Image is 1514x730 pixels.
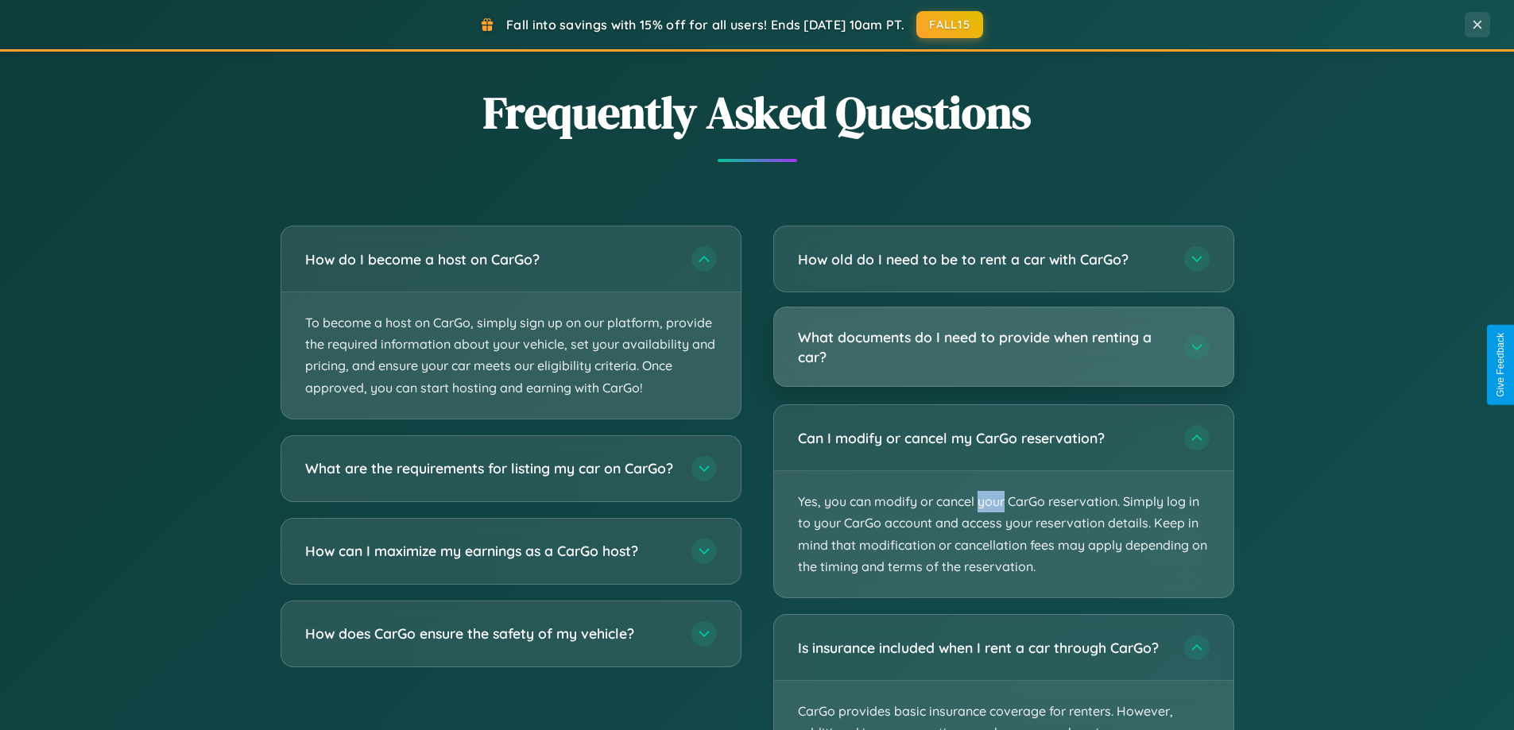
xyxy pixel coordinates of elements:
h3: What are the requirements for listing my car on CarGo? [305,458,676,478]
h3: What documents do I need to provide when renting a car? [798,327,1168,366]
h3: How can I maximize my earnings as a CarGo host? [305,541,676,561]
h2: Frequently Asked Questions [281,82,1234,143]
p: To become a host on CarGo, simply sign up on our platform, provide the required information about... [281,292,741,419]
h3: How does CarGo ensure the safety of my vehicle? [305,624,676,643]
h3: How do I become a host on CarGo? [305,249,676,269]
h3: Is insurance included when I rent a car through CarGo? [798,638,1168,658]
button: FALL15 [916,11,983,38]
h3: Can I modify or cancel my CarGo reservation? [798,428,1168,448]
p: Yes, you can modify or cancel your CarGo reservation. Simply log in to your CarGo account and acc... [774,471,1233,597]
div: Give Feedback [1495,333,1506,397]
h3: How old do I need to be to rent a car with CarGo? [798,249,1168,269]
span: Fall into savings with 15% off for all users! Ends [DATE] 10am PT. [506,17,904,33]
